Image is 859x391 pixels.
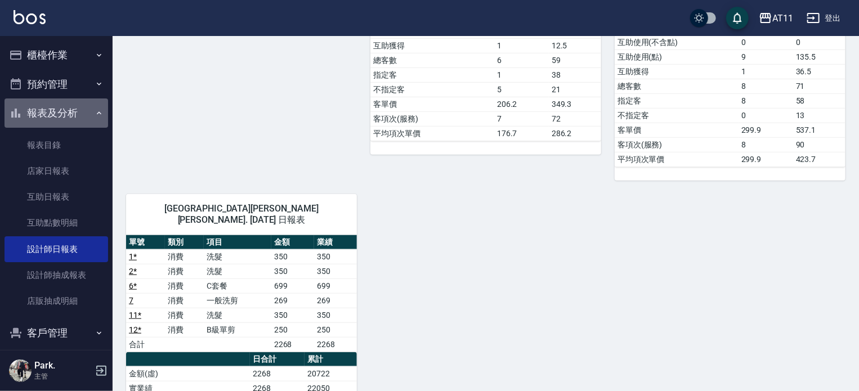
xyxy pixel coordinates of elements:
[204,278,271,293] td: C套餐
[5,158,108,184] a: 店家日報表
[739,108,793,123] td: 0
[494,68,549,82] td: 1
[494,82,549,97] td: 5
[314,308,357,322] td: 350
[126,235,357,352] table: a dense table
[549,111,601,126] td: 72
[370,38,494,53] td: 互助獲得
[271,337,314,352] td: 2268
[140,203,343,226] span: [GEOGRAPHIC_DATA][PERSON_NAME][PERSON_NAME]. [DATE] 日報表
[165,264,204,278] td: 消費
[793,64,845,79] td: 36.5
[9,359,32,382] img: Person
[793,108,845,123] td: 13
[370,68,494,82] td: 指定客
[314,264,357,278] td: 350
[494,111,549,126] td: 7
[615,64,739,79] td: 互助獲得
[370,111,494,126] td: 客項次(服務)
[5,184,108,210] a: 互助日報表
[204,264,271,278] td: 洗髮
[165,278,204,293] td: 消費
[5,348,108,377] button: 員工及薪資
[314,337,357,352] td: 2268
[793,93,845,108] td: 58
[370,53,494,68] td: 總客數
[165,249,204,264] td: 消費
[34,360,92,371] h5: Park.
[549,38,601,53] td: 12.5
[5,288,108,314] a: 店販抽成明細
[793,35,845,50] td: 0
[739,137,793,152] td: 8
[739,152,793,167] td: 299.9
[165,322,204,337] td: 消費
[549,97,601,111] td: 349.3
[314,278,357,293] td: 699
[793,152,845,167] td: 423.7
[739,93,793,108] td: 8
[5,70,108,99] button: 預約管理
[126,235,165,250] th: 單號
[305,366,357,381] td: 20722
[549,53,601,68] td: 59
[5,262,108,288] a: 設計師抽成報表
[305,352,357,367] th: 累計
[739,50,793,64] td: 9
[5,318,108,348] button: 客戶管理
[370,126,494,141] td: 平均項次單價
[754,7,798,30] button: AT11
[5,98,108,128] button: 報表及分析
[165,235,204,250] th: 類別
[271,322,314,337] td: 250
[615,93,739,108] td: 指定客
[314,235,357,250] th: 業績
[549,68,601,82] td: 38
[126,366,250,381] td: 金額(虛)
[5,41,108,70] button: 櫃檯作業
[739,123,793,137] td: 299.9
[739,79,793,93] td: 8
[14,10,46,24] img: Logo
[615,79,739,93] td: 總客數
[129,296,133,305] a: 7
[314,293,357,308] td: 269
[793,79,845,93] td: 71
[615,123,739,137] td: 客單價
[793,50,845,64] td: 135.5
[5,132,108,158] a: 報表目錄
[494,97,549,111] td: 206.2
[5,210,108,236] a: 互助點數明細
[165,293,204,308] td: 消費
[314,249,357,264] td: 350
[250,366,305,381] td: 2268
[739,64,793,79] td: 1
[494,38,549,53] td: 1
[271,308,314,322] td: 350
[271,235,314,250] th: 金額
[5,236,108,262] a: 設計師日報表
[549,82,601,97] td: 21
[615,152,739,167] td: 平均項次單價
[126,337,165,352] td: 合計
[615,50,739,64] td: 互助使用(點)
[615,108,739,123] td: 不指定客
[739,35,793,50] td: 0
[204,249,271,264] td: 洗髮
[793,123,845,137] td: 537.1
[204,293,271,308] td: 一般洗剪
[204,322,271,337] td: B級單剪
[370,97,494,111] td: 客單價
[494,53,549,68] td: 6
[802,8,845,29] button: 登出
[370,82,494,97] td: 不指定客
[494,126,549,141] td: 176.7
[165,308,204,322] td: 消費
[772,11,793,25] div: AT11
[271,278,314,293] td: 699
[793,137,845,152] td: 90
[615,137,739,152] td: 客項次(服務)
[271,249,314,264] td: 350
[271,264,314,278] td: 350
[250,352,305,367] th: 日合計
